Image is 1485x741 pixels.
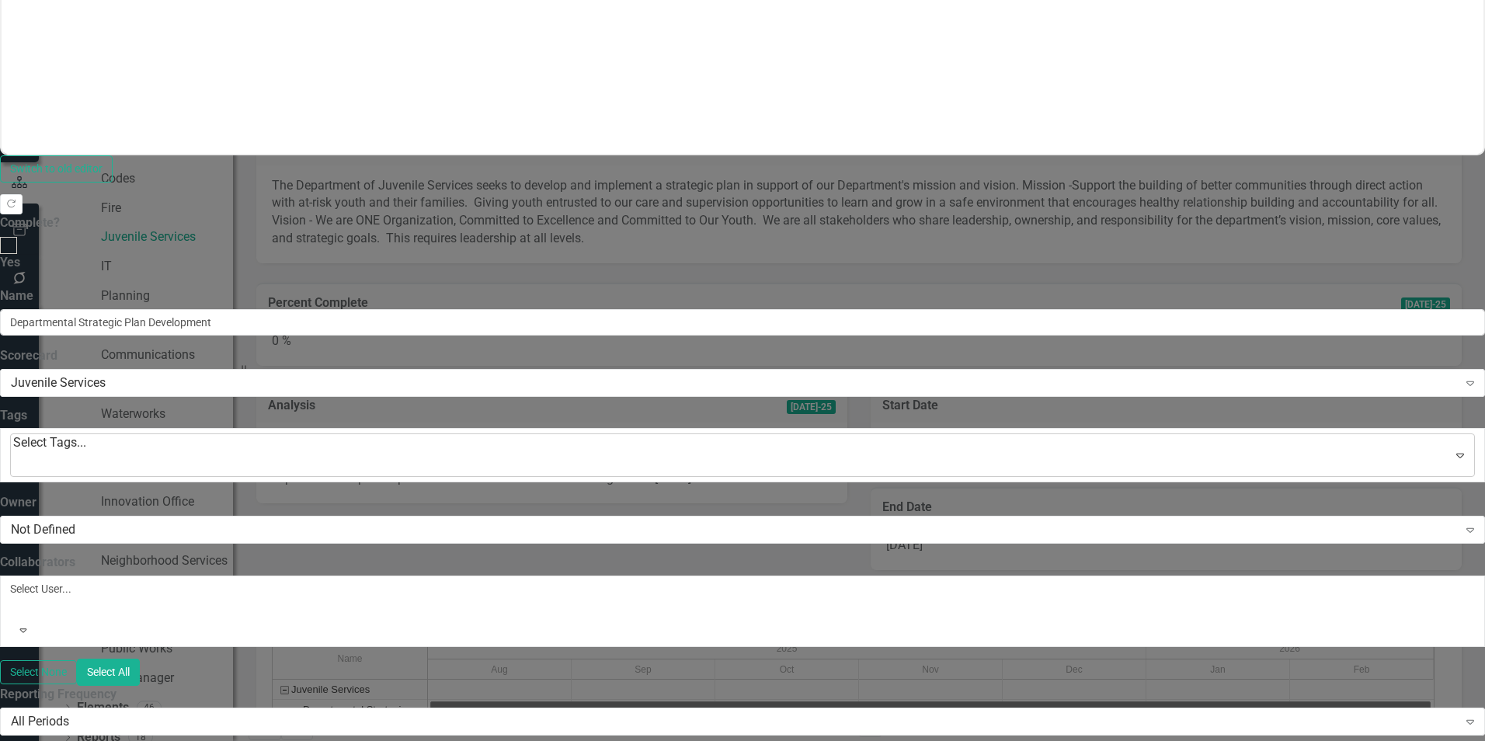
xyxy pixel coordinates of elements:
button: Select All [77,659,140,686]
div: Not Defined [11,521,1458,539]
p: Mission, Vision, Values completed for department and all staff trained on these elements as well ... [4,4,1478,41]
div: Juvenile Services [11,374,1458,391]
div: Select User... [10,581,1475,597]
div: All Periods [11,712,1458,730]
div: Select Tags... [13,434,86,452]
